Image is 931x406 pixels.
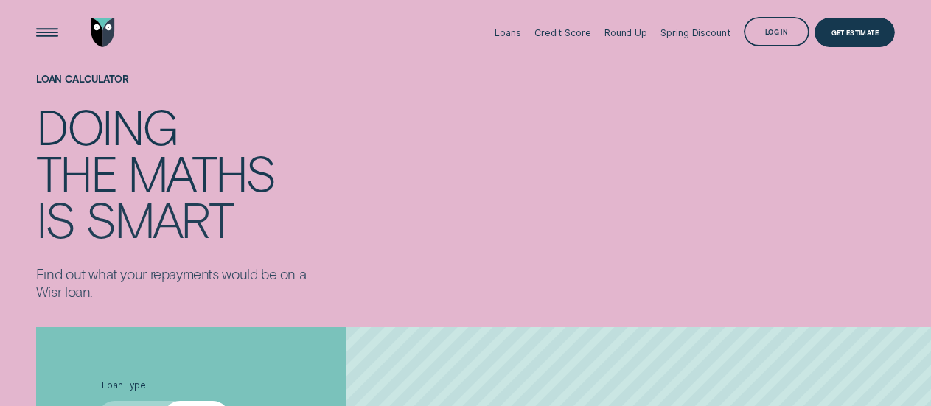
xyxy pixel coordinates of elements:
[744,17,809,46] button: Log in
[36,265,320,301] p: Find out what your repayments would be on a Wisr loan.
[815,18,895,47] a: Get Estimate
[102,380,146,391] span: Loan Type
[534,27,591,38] div: Credit Score
[86,196,232,242] div: smart
[495,27,520,38] div: Loans
[91,18,115,47] img: Wisr
[36,103,320,240] h4: Doing the maths is smart
[604,27,647,38] div: Round Up
[36,74,320,104] h1: Loan Calculator
[36,196,74,242] div: is
[128,150,275,195] div: maths
[660,27,730,38] div: Spring Discount
[32,18,62,47] button: Open Menu
[36,103,177,149] div: Doing
[36,150,116,195] div: the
